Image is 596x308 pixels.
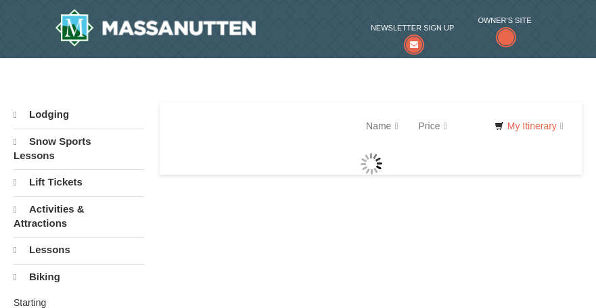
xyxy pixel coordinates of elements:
[55,9,256,47] a: Massanutten Resort
[14,237,144,263] a: Lessons
[371,21,454,49] a: Newsletter Sign Up
[486,116,572,136] a: My Itinerary
[14,129,144,168] a: Snow Sports Lessons
[371,21,454,35] span: Newsletter Sign Up
[478,14,531,49] a: Owner's Site
[14,169,144,195] a: Lift Tickets
[14,264,144,290] a: Biking
[55,9,256,47] img: Massanutten Resort Logo
[14,102,144,127] a: Lodging
[14,196,144,236] a: Activities & Attractions
[478,14,531,27] span: Owner's Site
[361,153,382,175] img: wait gif
[409,112,457,139] a: Price
[356,112,408,139] a: Name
